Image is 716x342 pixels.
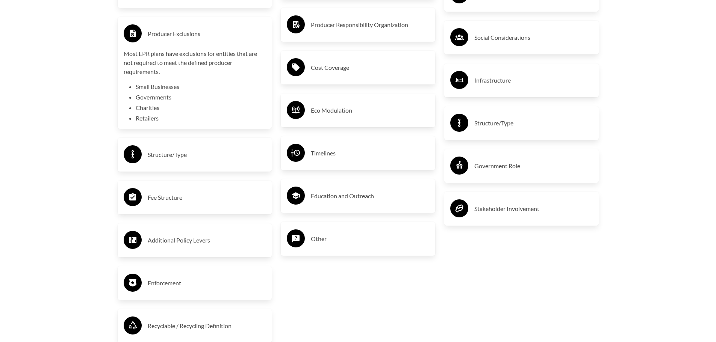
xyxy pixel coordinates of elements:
h3: Other [311,233,429,245]
h3: Enforcement [148,277,266,289]
h3: Stakeholder Involvement [474,203,593,215]
li: Small Businesses [136,82,266,91]
h3: Producer Responsibility Organization [311,19,429,31]
h3: Eco Modulation [311,104,429,116]
p: Most EPR plans have exclusions for entities that are not required to meet the defined producer re... [124,49,266,76]
h3: Infrastructure [474,74,593,86]
li: Retailers [136,114,266,123]
h3: Timelines [311,147,429,159]
h3: Fee Structure [148,191,266,203]
li: Governments [136,93,266,102]
h3: Education and Outreach [311,190,429,202]
h3: Social Considerations [474,32,593,44]
h3: Additional Policy Levers [148,234,266,246]
h3: Structure/Type [148,149,266,161]
h3: Recyclable / Recycling Definition [148,320,266,332]
h3: Structure/Type [474,117,593,129]
li: Charities [136,103,266,112]
h3: Government Role [474,160,593,172]
h3: Cost Coverage [311,62,429,74]
h3: Producer Exclusions [148,28,266,40]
